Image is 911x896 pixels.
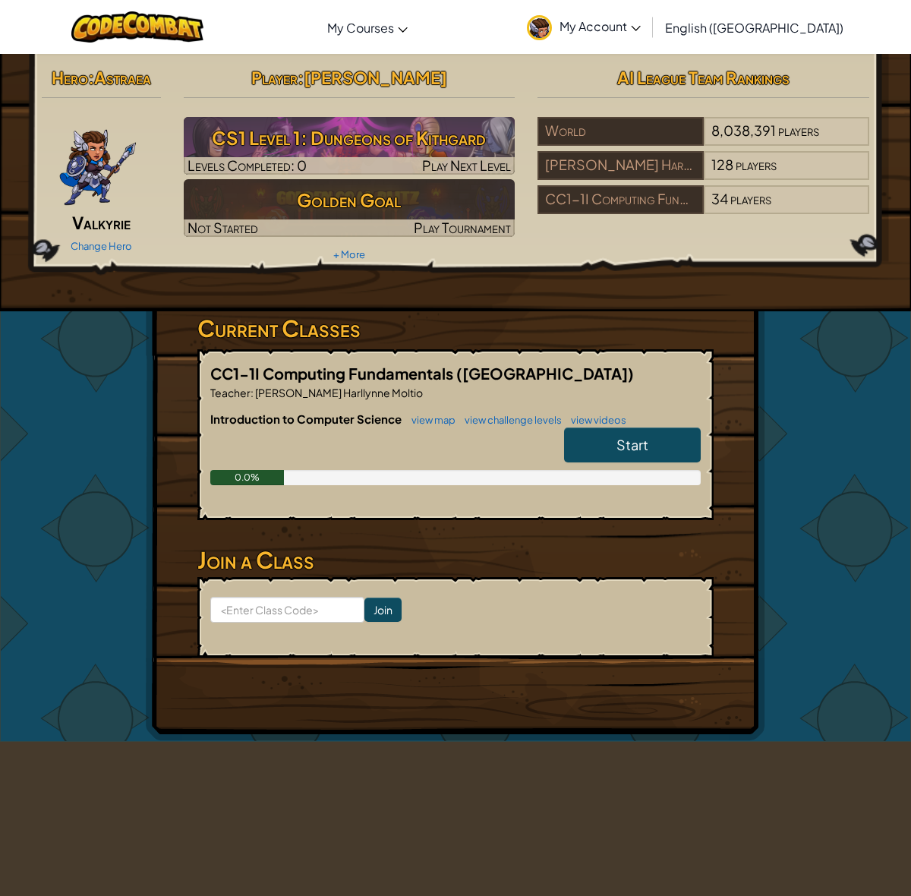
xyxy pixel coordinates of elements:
[457,414,562,426] a: view challenge levels
[327,20,394,36] span: My Courses
[197,543,714,577] h3: Join a Class
[210,386,251,399] span: Teacher
[251,386,254,399] span: :
[560,18,641,34] span: My Account
[657,7,851,48] a: English ([GEOGRAPHIC_DATA])
[184,117,515,175] img: CS1 Level 1: Dungeons of Kithgard
[254,386,423,399] span: [PERSON_NAME] Harllynne Moltio
[665,20,843,36] span: English ([GEOGRAPHIC_DATA])
[617,67,790,88] span: AI League Team Rankings
[519,3,648,51] a: My Account
[71,240,132,252] a: Change Hero
[730,190,771,207] span: players
[537,151,703,180] div: [PERSON_NAME] Harllynne [PERSON_NAME]
[711,156,733,173] span: 128
[422,156,511,174] span: Play Next Level
[71,11,204,43] img: CodeCombat logo
[184,179,515,237] a: Golden GoalNot StartedPlay Tournament
[94,67,151,88] span: Astraea
[72,212,131,233] span: Valkyrie
[304,67,447,88] span: [PERSON_NAME]
[364,598,402,622] input: Join
[188,219,258,236] span: Not Started
[711,121,776,139] span: 8,038,391
[537,166,869,183] a: [PERSON_NAME] Harllynne [PERSON_NAME]128players
[616,436,648,453] span: Start
[184,117,515,175] a: Play Next Level
[778,121,819,139] span: players
[210,470,284,485] div: 0.0%
[563,414,626,426] a: view videos
[197,311,714,345] h3: Current Classes
[537,185,703,214] div: CC1-1I Computing Fundamentals
[414,219,511,236] span: Play Tournament
[333,248,365,260] a: + More
[320,7,415,48] a: My Courses
[527,15,552,40] img: avatar
[736,156,777,173] span: players
[210,364,456,383] span: CC1-1I Computing Fundamentals
[58,117,137,208] img: ValkyriePose.png
[404,414,455,426] a: view map
[537,131,869,149] a: World8,038,391players
[298,67,304,88] span: :
[210,412,404,426] span: Introduction to Computer Science
[537,117,703,146] div: World
[88,67,94,88] span: :
[188,156,307,174] span: Levels Completed: 0
[184,179,515,237] img: Golden Goal
[537,200,869,217] a: CC1-1I Computing Fundamentals34players
[711,190,728,207] span: 34
[456,364,634,383] span: ([GEOGRAPHIC_DATA])
[184,183,515,217] h3: Golden Goal
[52,67,88,88] span: Hero
[184,121,515,155] h3: CS1 Level 1: Dungeons of Kithgard
[251,67,298,88] span: Player
[210,597,364,623] input: <Enter Class Code>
